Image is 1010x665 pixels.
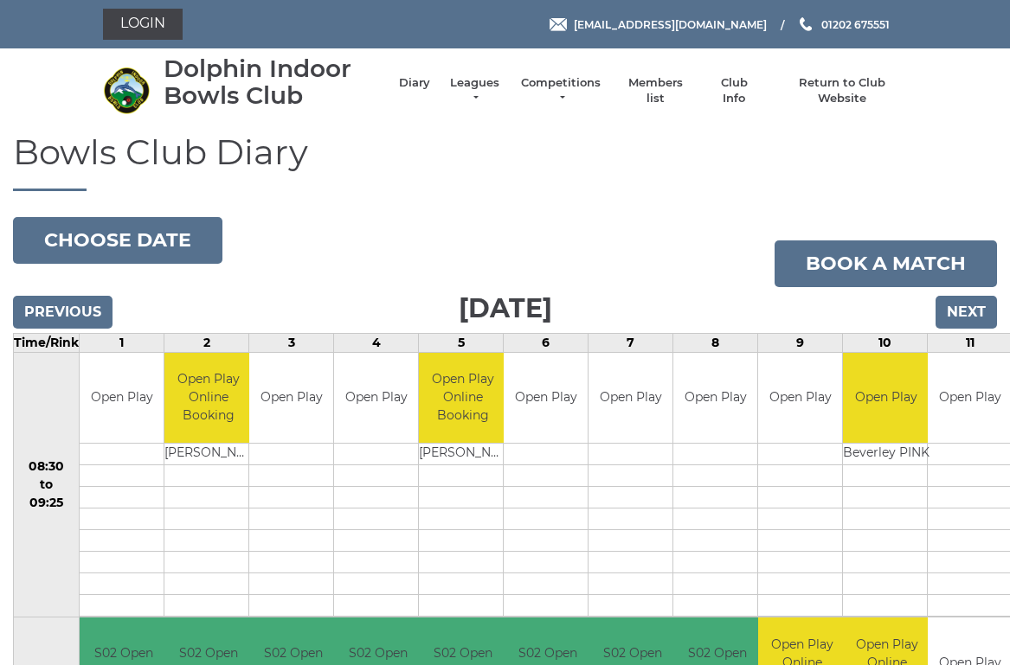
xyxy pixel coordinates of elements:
input: Previous [13,296,113,329]
img: Phone us [800,17,812,31]
td: Open Play [758,353,842,444]
a: Leagues [447,75,502,106]
img: Email [550,18,567,31]
td: 7 [589,333,673,352]
button: Choose date [13,217,222,264]
td: Open Play [504,353,588,444]
span: 01202 675551 [821,17,890,30]
a: Return to Club Website [776,75,907,106]
a: Phone us 01202 675551 [797,16,890,33]
a: Email [EMAIL_ADDRESS][DOMAIN_NAME] [550,16,767,33]
td: Open Play [249,353,333,444]
td: 9 [758,333,843,352]
td: Beverley PINK [843,444,930,465]
td: 3 [249,333,334,352]
a: Diary [399,75,430,91]
td: [PERSON_NAME] [164,444,252,465]
td: Open Play [589,353,672,444]
a: Competitions [519,75,602,106]
td: 1 [80,333,164,352]
h1: Bowls Club Diary [13,133,997,191]
td: 08:30 to 09:25 [14,352,80,617]
input: Next [936,296,997,329]
td: Open Play Online Booking [419,353,506,444]
td: Open Play [673,353,757,444]
td: 10 [843,333,928,352]
td: Time/Rink [14,333,80,352]
img: Dolphin Indoor Bowls Club [103,67,151,114]
td: Open Play [334,353,418,444]
a: Login [103,9,183,40]
td: 8 [673,333,758,352]
a: Members list [620,75,692,106]
a: Book a match [775,240,997,287]
a: Club Info [709,75,759,106]
span: [EMAIL_ADDRESS][DOMAIN_NAME] [574,17,767,30]
td: 5 [419,333,504,352]
div: Dolphin Indoor Bowls Club [164,55,382,109]
td: [PERSON_NAME] [419,444,506,465]
td: 6 [504,333,589,352]
td: 2 [164,333,249,352]
td: Open Play Online Booking [164,353,252,444]
td: Open Play [843,353,930,444]
td: 4 [334,333,419,352]
td: Open Play [80,353,164,444]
